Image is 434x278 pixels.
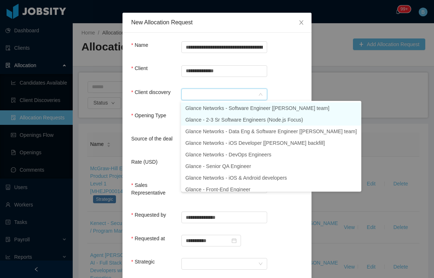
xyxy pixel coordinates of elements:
[298,20,304,25] i: icon: close
[131,182,165,196] label: Sales Representative
[131,19,303,26] div: New Allocation Request
[131,212,166,218] label: Requested by
[131,113,166,118] label: Opening Type
[258,262,263,267] i: icon: down
[181,172,361,184] li: Glance Networks - iOS & Android developers
[258,92,263,97] i: icon: down
[181,149,361,160] li: Glance Networks - DevOps Engineers
[181,126,361,137] li: Glance Networks - Data Eng & Software Engineer [[PERSON_NAME] team]
[181,137,361,149] li: Glance Networks - iOS Developer [[PERSON_NAME] backfill]
[181,102,361,114] li: Glance Networks - Software Engineer [[PERSON_NAME] team]
[181,160,361,172] li: Glance - Senior QA Engineer
[131,159,157,165] label: Rate (USD)
[291,13,312,33] button: Close
[181,184,361,195] li: Glance - Front-End Engineer
[131,42,148,48] label: Name
[232,238,237,243] i: icon: calendar
[131,236,165,241] label: Requested at
[131,136,173,142] label: Source of the deal
[131,89,170,95] label: Client discovery
[131,65,148,71] label: Client
[181,114,361,126] li: Glance - 2-3 Sr Software Engineers (Node.js Focus)
[181,41,267,53] input: Name
[131,259,155,265] label: Strategic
